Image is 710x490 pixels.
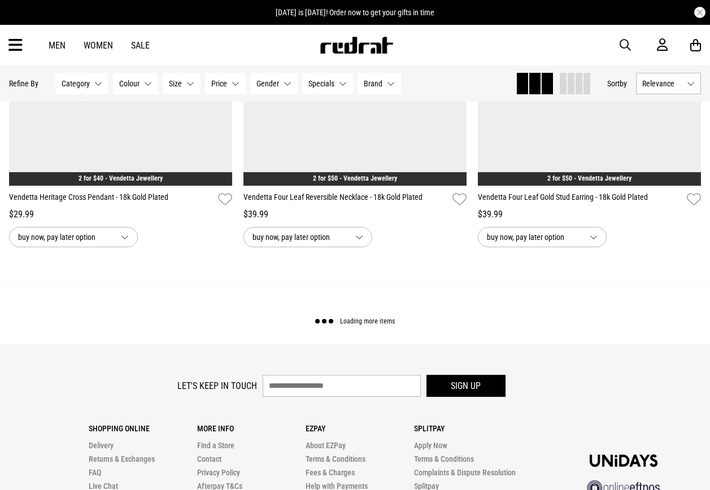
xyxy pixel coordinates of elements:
button: buy now, pay later option [9,227,138,247]
p: Refine By [9,79,38,88]
span: buy now, pay later option [252,230,346,244]
a: Women [84,40,113,51]
a: Vendetta Heritage Cross Pendant - 18k Gold Plated [9,191,214,208]
button: Specials [302,73,353,94]
button: Colour [113,73,158,94]
span: Relevance [642,79,682,88]
span: Category [62,79,90,88]
div: $39.99 [243,208,467,221]
button: Price [205,73,246,94]
button: Size [163,73,201,94]
span: [DATE] is [DATE]! Order now to get your gifts in time [276,8,434,17]
button: Gender [250,73,298,94]
a: Find a Store [197,441,234,450]
button: buy now, pay later option [478,227,607,247]
div: $29.99 [9,208,232,221]
p: Ezpay [306,424,414,433]
span: Price [211,79,227,88]
label: Let's keep in touch [177,380,257,391]
a: FAQ [89,468,101,477]
span: Gender [256,79,279,88]
button: buy now, pay later option [243,227,372,247]
img: Redrat logo [319,37,394,54]
a: Complaints & Dispute Resolution [414,468,516,477]
a: Fees & Charges [306,468,355,477]
span: Loading more items [340,318,395,326]
a: Terms & Conditions [306,454,365,463]
a: Sale [131,40,150,51]
a: Delivery [89,441,114,450]
a: Vendetta Four Leaf Reversible Necklace - 18k Gold Plated [243,191,448,208]
a: Contact [197,454,221,463]
a: Terms & Conditions [414,454,474,463]
button: Sortby [607,77,627,90]
span: buy now, pay later option [487,230,581,244]
span: Specials [308,79,334,88]
p: Splitpay [414,424,522,433]
p: More Info [197,424,306,433]
div: $39.99 [478,208,701,221]
a: Vendetta Four Leaf Gold Stud Earring - 18k Gold Plated [478,191,682,208]
a: Privacy Policy [197,468,240,477]
a: 2 for $50 - Vendetta Jewellery [313,174,397,182]
button: Relevance [636,73,701,94]
span: Size [169,79,182,88]
span: Brand [364,79,382,88]
a: Returns & Exchanges [89,454,155,463]
button: Sign up [426,375,506,397]
a: 2 for $40 - Vendetta Jewellery [79,174,163,182]
button: Open LiveChat chat widget [9,5,43,38]
span: buy now, pay later option [18,230,112,244]
a: Men [49,40,66,51]
a: About EZPay [306,441,346,450]
button: Brand [358,73,401,94]
a: 2 for $50 - Vendetta Jewellery [547,174,631,182]
span: Colour [119,79,140,88]
p: Shopping Online [89,424,197,433]
button: Category [55,73,108,94]
span: by [620,79,627,88]
img: Unidays [590,454,657,467]
a: Apply Now [414,441,447,450]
